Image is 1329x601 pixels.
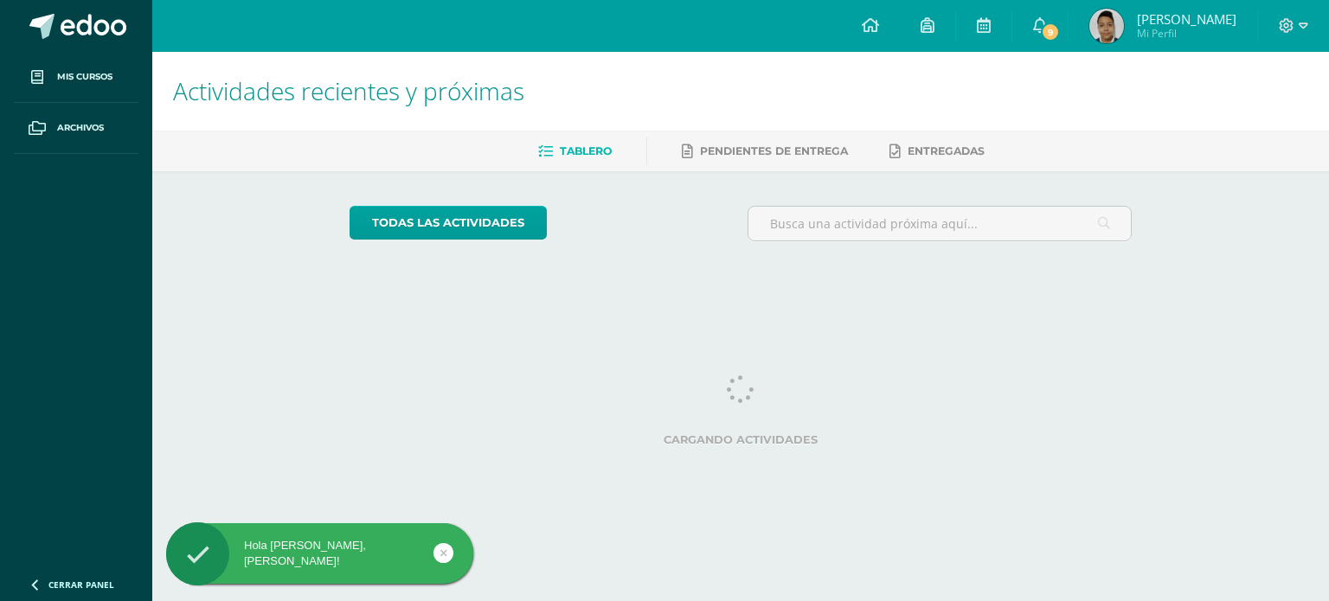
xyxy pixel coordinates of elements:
span: Archivos [57,121,104,135]
span: 9 [1040,22,1059,42]
a: Archivos [14,103,138,154]
span: Actividades recientes y próximas [173,74,524,107]
span: Cerrar panel [48,579,114,591]
span: Entregadas [908,144,985,157]
div: Hola [PERSON_NAME], [PERSON_NAME]! [166,538,473,569]
a: Pendientes de entrega [682,137,848,165]
span: Mi Perfil [1137,26,1236,41]
a: todas las Actividades [350,206,547,240]
span: [PERSON_NAME] [1137,10,1236,28]
a: Tablero [538,137,612,165]
img: 561e63f4c9a51e134ba970f57cd06e8f.png [1089,9,1124,43]
label: Cargando actividades [350,433,1133,446]
span: Mis cursos [57,70,112,84]
a: Entregadas [889,137,985,165]
span: Tablero [560,144,612,157]
input: Busca una actividad próxima aquí... [748,207,1132,240]
a: Mis cursos [14,52,138,103]
span: Pendientes de entrega [700,144,848,157]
